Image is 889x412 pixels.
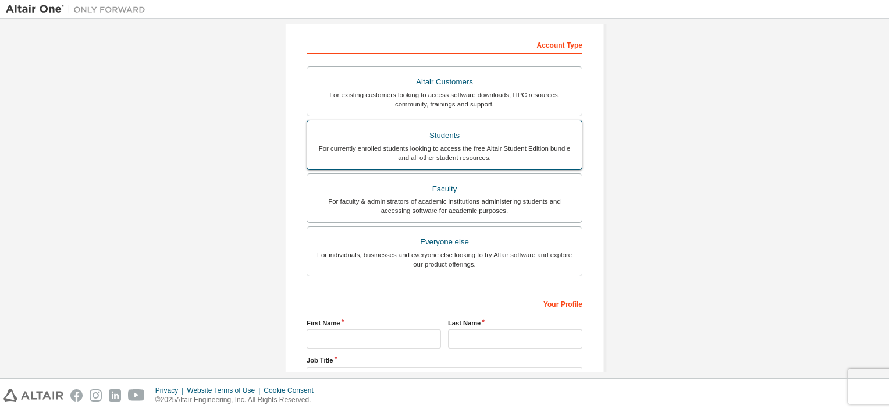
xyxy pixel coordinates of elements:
[70,389,83,402] img: facebook.svg
[187,386,264,395] div: Website Terms of Use
[264,386,320,395] div: Cookie Consent
[314,127,575,144] div: Students
[307,356,582,365] label: Job Title
[3,389,63,402] img: altair_logo.svg
[314,90,575,109] div: For existing customers looking to access software downloads, HPC resources, community, trainings ...
[314,197,575,215] div: For faculty & administrators of academic institutions administering students and accessing softwa...
[6,3,151,15] img: Altair One
[155,395,321,405] p: © 2025 Altair Engineering, Inc. All Rights Reserved.
[314,250,575,269] div: For individuals, businesses and everyone else looking to try Altair software and explore our prod...
[314,74,575,90] div: Altair Customers
[307,35,582,54] div: Account Type
[109,389,121,402] img: linkedin.svg
[128,389,145,402] img: youtube.svg
[314,181,575,197] div: Faculty
[314,144,575,162] div: For currently enrolled students looking to access the free Altair Student Edition bundle and all ...
[307,294,582,312] div: Your Profile
[448,318,582,328] label: Last Name
[307,318,441,328] label: First Name
[155,386,187,395] div: Privacy
[90,389,102,402] img: instagram.svg
[314,234,575,250] div: Everyone else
